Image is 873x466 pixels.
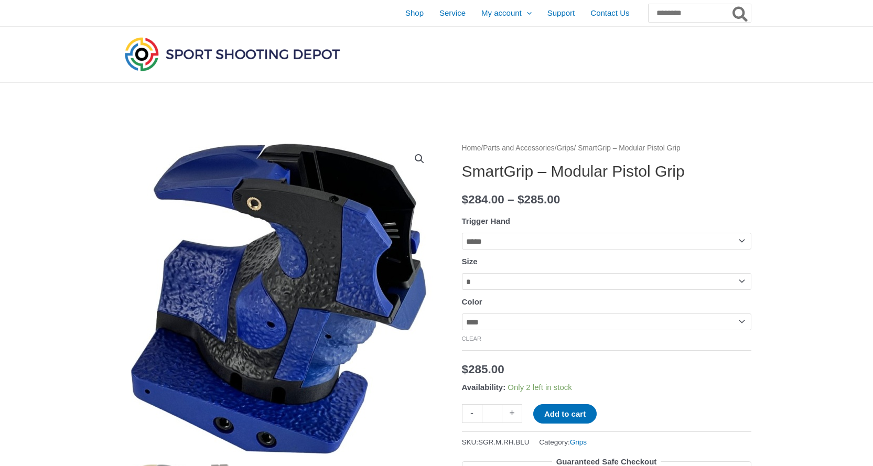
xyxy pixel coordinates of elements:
button: Add to cart [533,404,597,424]
span: SGR.M.RH.BLU [478,438,530,446]
a: - [462,404,482,422]
a: Home [462,144,481,152]
nav: Breadcrumb [462,142,751,155]
span: – [508,193,514,206]
span: $ [462,193,469,206]
bdi: 285.00 [518,193,560,206]
span: $ [462,363,469,376]
img: Sport Shooting Depot [122,35,342,73]
a: Grips [557,144,574,152]
label: Color [462,297,482,306]
a: + [502,404,522,422]
a: View full-screen image gallery [410,149,429,168]
input: Product quantity [482,404,502,422]
a: Parts and Accessories [483,144,555,152]
span: Category: [539,436,587,449]
h1: SmartGrip – Modular Pistol Grip [462,162,751,181]
a: Grips [570,438,587,446]
button: Search [730,4,751,22]
bdi: 285.00 [462,363,504,376]
bdi: 284.00 [462,193,504,206]
label: Size [462,257,478,266]
a: Clear options [462,335,482,342]
span: SKU: [462,436,530,449]
span: Only 2 left in stock [508,383,572,392]
label: Trigger Hand [462,216,511,225]
span: Availability: [462,383,506,392]
span: $ [518,193,524,206]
